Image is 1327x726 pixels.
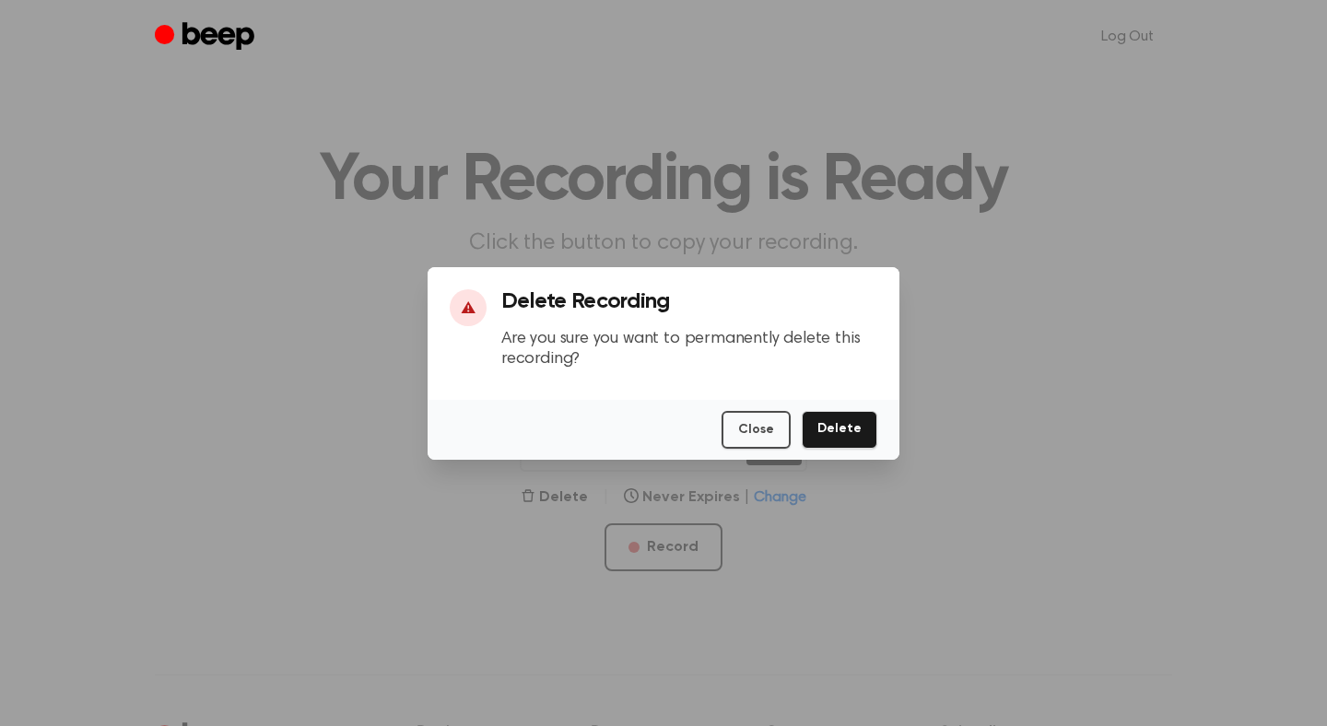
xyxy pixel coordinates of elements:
a: Beep [155,19,259,55]
p: Are you sure you want to permanently delete this recording? [501,329,877,370]
a: Log Out [1083,15,1172,59]
h3: Delete Recording [501,289,877,314]
div: ⚠ [450,289,487,326]
button: Delete [802,411,877,449]
button: Close [722,411,791,449]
